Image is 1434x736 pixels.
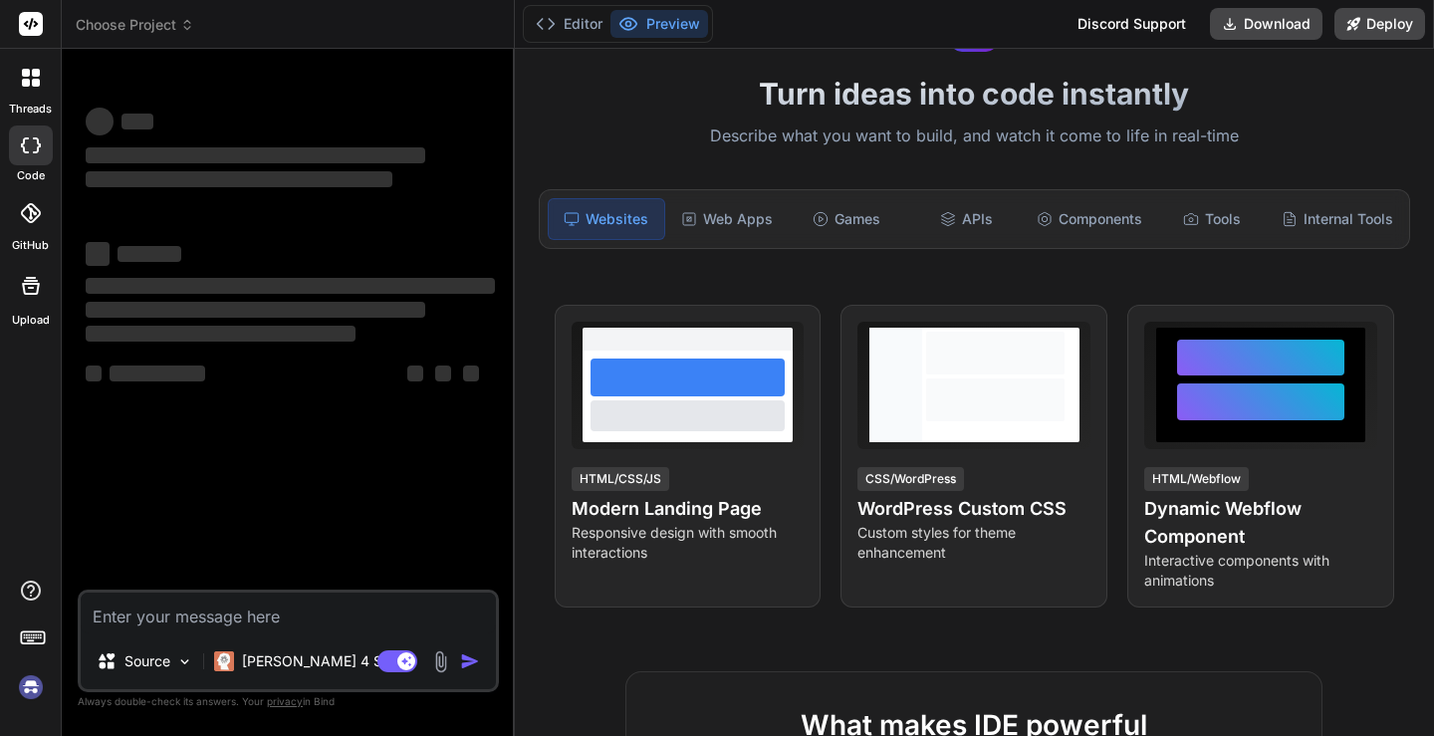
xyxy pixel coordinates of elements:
[14,670,48,704] img: signin
[214,651,234,671] img: Claude 4 Sonnet
[527,123,1422,149] p: Describe what you want to build, and watch it come to life in real-time
[1154,198,1270,240] div: Tools
[610,10,708,38] button: Preview
[76,15,194,35] span: Choose Project
[12,312,50,329] label: Upload
[1274,198,1401,240] div: Internal Tools
[435,366,451,381] span: ‌
[548,198,665,240] div: Websites
[86,147,425,163] span: ‌
[1144,467,1249,491] div: HTML/Webflow
[463,366,479,381] span: ‌
[86,242,110,266] span: ‌
[1144,495,1377,551] h4: Dynamic Webflow Component
[110,366,205,381] span: ‌
[460,651,480,671] img: icon
[86,171,392,187] span: ‌
[242,651,390,671] p: [PERSON_NAME] 4 S..
[407,366,423,381] span: ‌
[789,198,904,240] div: Games
[908,198,1024,240] div: APIs
[528,10,610,38] button: Editor
[1144,551,1377,591] p: Interactive components with animations
[429,650,452,673] img: attachment
[86,302,425,318] span: ‌
[118,246,181,262] span: ‌
[17,167,45,184] label: code
[9,101,52,118] label: threads
[572,495,805,523] h4: Modern Landing Page
[86,278,495,294] span: ‌
[527,76,1422,112] h1: Turn ideas into code instantly
[86,108,114,135] span: ‌
[669,198,785,240] div: Web Apps
[78,692,499,711] p: Always double-check its answers. Your in Bind
[857,467,964,491] div: CSS/WordPress
[572,523,805,563] p: Responsive design with smooth interactions
[1334,8,1425,40] button: Deploy
[267,695,303,707] span: privacy
[176,653,193,670] img: Pick Models
[857,495,1090,523] h4: WordPress Custom CSS
[124,651,170,671] p: Source
[1066,8,1198,40] div: Discord Support
[86,326,356,342] span: ‌
[121,114,153,129] span: ‌
[12,237,49,254] label: GitHub
[1210,8,1322,40] button: Download
[857,523,1090,563] p: Custom styles for theme enhancement
[572,467,669,491] div: HTML/CSS/JS
[86,366,102,381] span: ‌
[1029,198,1150,240] div: Components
